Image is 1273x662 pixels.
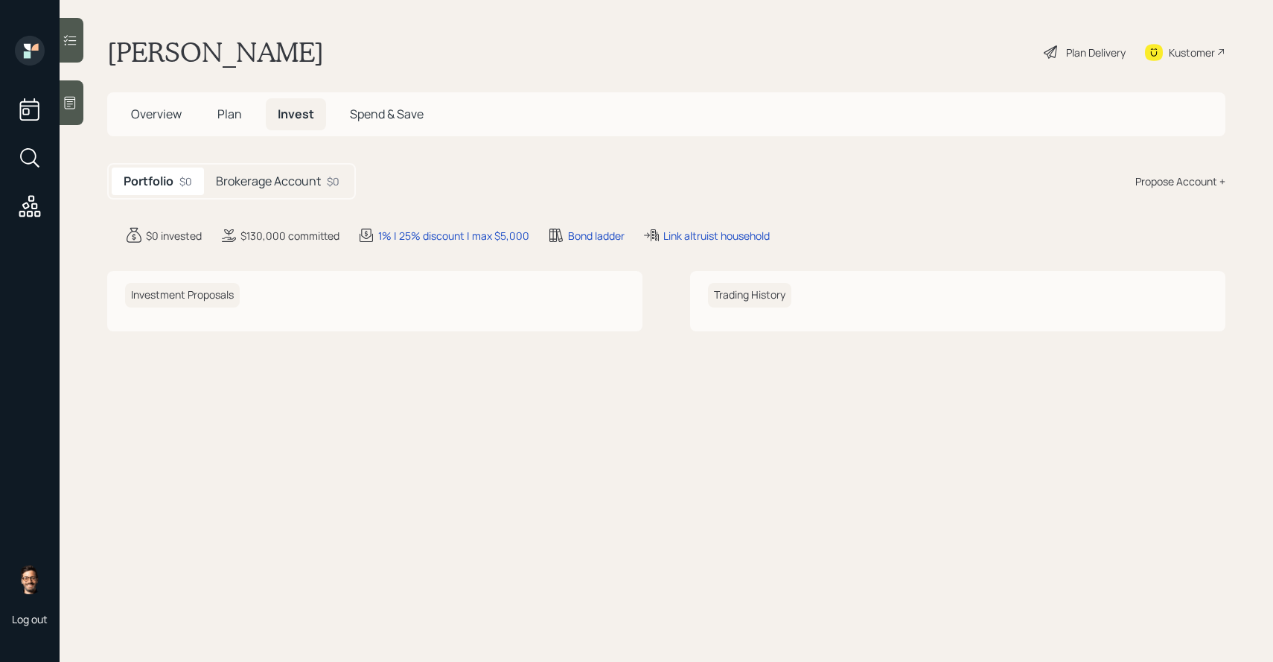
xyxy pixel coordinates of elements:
div: $0 [179,174,192,189]
h5: Portfolio [124,174,173,188]
h6: Trading History [708,283,791,308]
span: Overview [131,106,182,122]
span: Spend & Save [350,106,424,122]
div: Propose Account + [1135,174,1225,189]
span: Plan [217,106,242,122]
div: $130,000 committed [240,228,339,244]
div: $0 invested [146,228,202,244]
h6: Investment Proposals [125,283,240,308]
img: sami-boghos-headshot.png [15,564,45,594]
div: Link altruist household [663,228,770,244]
div: Log out [12,612,48,626]
span: Invest [278,106,314,122]
div: $0 [327,174,339,189]
h5: Brokerage Account [216,174,321,188]
div: Bond ladder [568,228,625,244]
div: Kustomer [1169,45,1215,60]
div: Plan Delivery [1066,45,1126,60]
div: 1% | 25% discount | max $5,000 [378,228,529,244]
h1: [PERSON_NAME] [107,36,324,69]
